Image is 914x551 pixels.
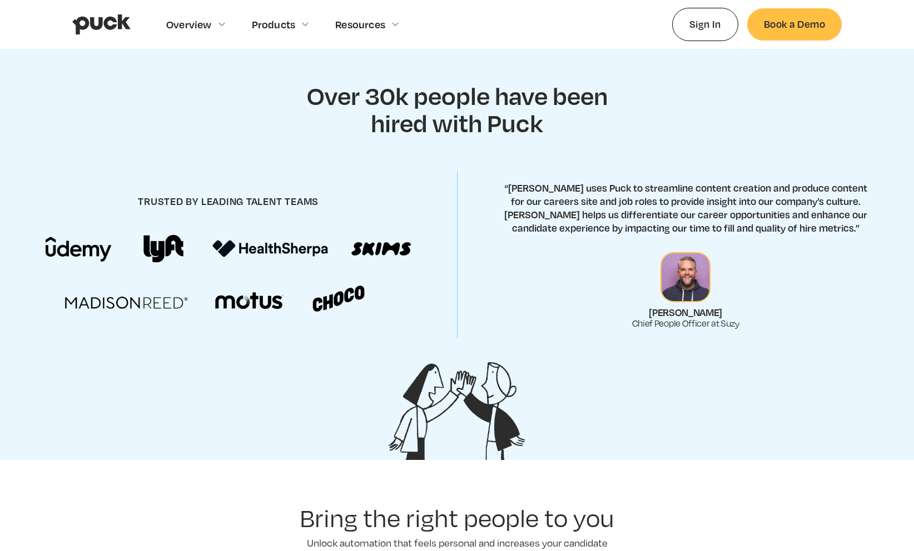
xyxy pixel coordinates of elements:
div: [PERSON_NAME] [649,307,722,318]
h2: Over 30k people have been hired with Puck [293,82,621,137]
h4: trusted by leading talent teams [138,195,319,208]
p: “[PERSON_NAME] uses Puck to streamline content creation and produce content for our careers site ... [503,181,868,234]
div: Products [252,18,296,31]
div: Resources [335,18,385,31]
div: Overview [166,18,212,31]
h2: Bring the right people to you [293,504,621,532]
div: Chief People Officer at Suzy [632,318,739,329]
a: Book a Demo [747,8,842,40]
a: Sign In [672,8,738,41]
